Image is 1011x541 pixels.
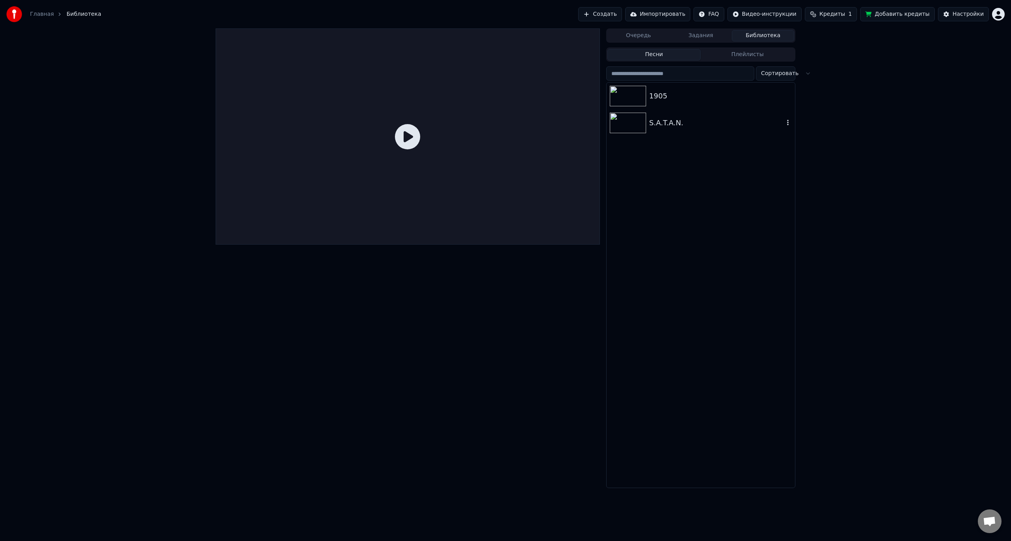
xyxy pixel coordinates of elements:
div: 1905 [649,90,792,102]
button: FAQ [693,7,724,21]
span: Библиотека [66,10,101,18]
span: 1 [848,10,852,18]
button: Плейлисты [701,49,794,60]
button: Видео-инструкции [727,7,802,21]
div: S.A.T.A.N. [649,117,784,128]
div: Настройки [953,10,984,18]
button: Добавить кредиты [860,7,935,21]
span: Сортировать [761,70,799,77]
button: Импортировать [625,7,691,21]
a: Главная [30,10,54,18]
button: Настройки [938,7,989,21]
span: Кредиты [819,10,845,18]
div: Open chat [978,509,1002,533]
button: Создать [578,7,622,21]
img: youka [6,6,22,22]
button: Кредиты1 [805,7,857,21]
button: Библиотека [732,30,794,41]
button: Задания [670,30,732,41]
button: Песни [607,49,701,60]
button: Очередь [607,30,670,41]
nav: breadcrumb [30,10,101,18]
